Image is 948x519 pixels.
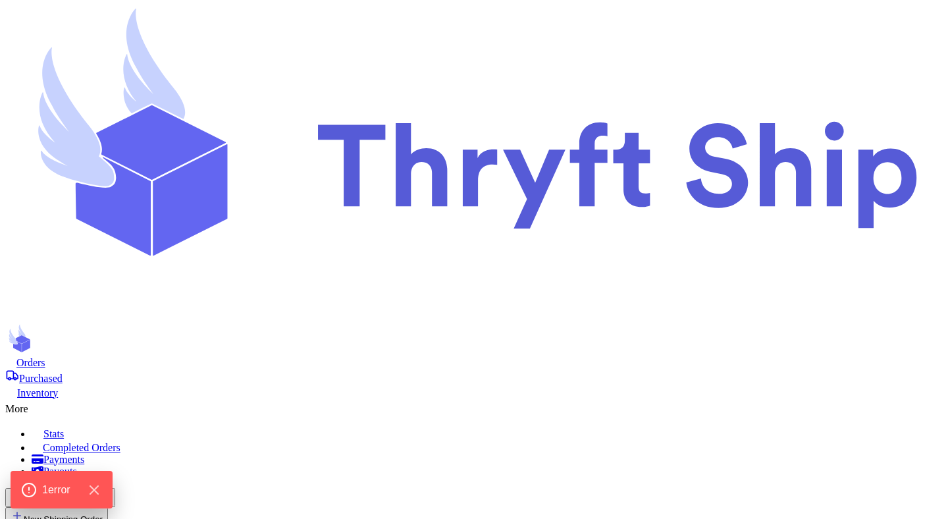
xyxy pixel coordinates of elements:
[5,488,115,507] button: Copy Customer Link
[32,440,943,454] a: Completed Orders
[5,399,943,415] div: More
[32,425,943,440] a: Stats
[5,385,943,399] a: Inventory
[5,356,943,369] a: Orders
[5,369,943,385] a: Purchased
[32,466,943,478] a: Payouts
[32,454,943,466] a: Payments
